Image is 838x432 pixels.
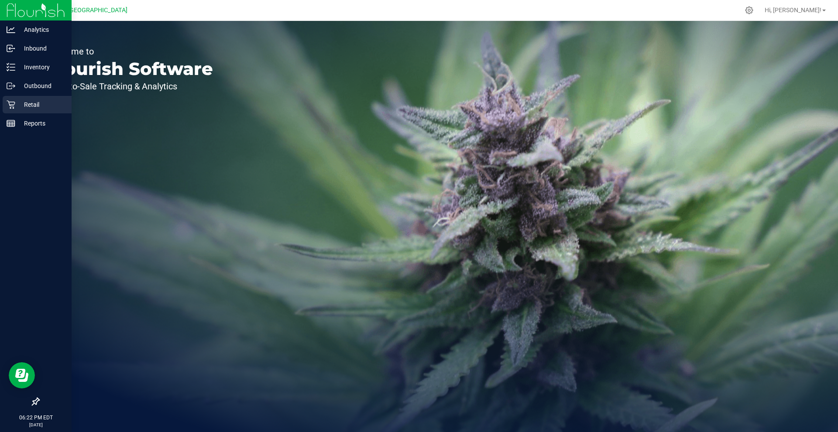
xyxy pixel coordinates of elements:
span: Hi, [PERSON_NAME]! [765,7,821,14]
inline-svg: Inbound [7,44,15,53]
p: Reports [15,118,68,129]
p: Welcome to [47,47,213,56]
p: [DATE] [4,422,68,428]
p: Inbound [15,43,68,54]
p: Outbound [15,81,68,91]
p: 06:22 PM EDT [4,414,68,422]
p: Analytics [15,24,68,35]
iframe: Resource center [9,362,35,388]
p: Flourish Software [47,60,213,78]
inline-svg: Reports [7,119,15,128]
div: Manage settings [744,6,755,14]
inline-svg: Inventory [7,63,15,71]
inline-svg: Outbound [7,82,15,90]
p: Inventory [15,62,68,72]
inline-svg: Retail [7,100,15,109]
p: Seed-to-Sale Tracking & Analytics [47,82,213,91]
p: Retail [15,99,68,110]
span: GA2 - [GEOGRAPHIC_DATA] [51,7,127,14]
inline-svg: Analytics [7,25,15,34]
